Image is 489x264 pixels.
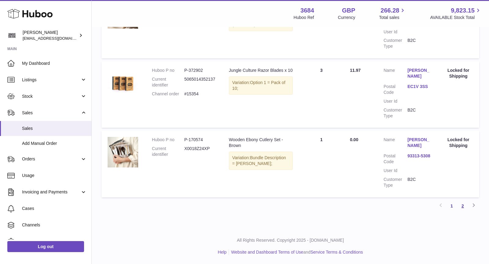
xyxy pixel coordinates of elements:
[384,68,407,81] dt: Name
[451,6,475,15] span: 9,823.15
[384,29,407,35] dt: User Id
[152,146,184,157] dt: Current identifier
[23,36,90,41] span: [EMAIL_ADDRESS][DOMAIN_NAME]
[218,250,227,255] a: Help
[22,156,80,162] span: Orders
[299,61,344,128] td: 3
[22,173,87,178] span: Usage
[108,137,138,167] img: $_57.JPG
[22,189,80,195] span: Invoicing and Payments
[384,153,407,165] dt: Postal Code
[407,107,431,119] dd: B2C
[407,153,431,159] a: 93313-5308
[384,84,407,95] dt: Postal Code
[350,137,358,142] span: 0.00
[381,6,399,15] span: 266.28
[232,80,285,91] span: Option 1 = Pack of 10;
[97,237,484,243] p: All Rights Reserved. Copyright 2025 - [DOMAIN_NAME]
[229,76,293,95] div: Variation:
[300,6,314,15] strong: 3684
[407,137,431,148] a: [PERSON_NAME]
[152,137,184,143] dt: Huboo P no
[152,68,184,73] dt: Huboo P no
[384,177,407,188] dt: Customer Type
[384,107,407,119] dt: Customer Type
[229,68,293,73] div: Jungle Culture Razor Blades x 10
[22,126,87,131] span: Sales
[342,6,355,15] strong: GBP
[457,200,468,211] a: 2
[229,152,293,170] div: Variation:
[443,137,473,148] div: Locked for Shipping
[22,94,80,99] span: Stock
[443,68,473,79] div: Locked for Shipping
[407,177,431,188] dd: B2C
[232,155,286,166] span: Bundle Description = [PERSON_NAME];
[22,141,87,146] span: Add Manual Order
[231,250,303,255] a: Website and Dashboard Terms of Use
[384,137,407,150] dt: Name
[184,146,217,157] dd: X0018Z24XP
[184,68,217,73] dd: P-372902
[384,168,407,174] dt: User Id
[184,91,217,97] dd: #15354
[229,249,363,255] li: and
[446,200,457,211] a: 1
[384,98,407,104] dt: User Id
[22,206,87,211] span: Cases
[184,137,217,143] dd: P-170574
[22,61,87,66] span: My Dashboard
[379,15,406,20] span: Total sales
[7,31,17,40] img: theinternationalventure@gmail.com
[430,6,482,20] a: 9,823.15 AVAILABLE Stock Total
[384,38,407,49] dt: Customer Type
[7,241,84,252] a: Log out
[407,38,431,49] dd: B2C
[152,76,184,88] dt: Current identifier
[108,68,138,98] img: 36841753442039.jpg
[350,68,361,73] span: 11.97
[22,110,80,116] span: Sales
[184,76,217,88] dd: 5065014352137
[430,15,482,20] span: AVAILABLE Stock Total
[22,77,80,83] span: Listings
[311,250,363,255] a: Service Terms & Conditions
[22,222,87,228] span: Channels
[294,15,314,20] div: Huboo Ref
[379,6,406,20] a: 266.28 Total sales
[152,91,184,97] dt: Channel order
[299,131,344,197] td: 1
[23,30,78,41] div: [PERSON_NAME]
[407,84,431,90] a: EC1V 3SS
[232,16,286,27] span: Option 1 = Medium (30cm / 12");
[22,239,87,244] span: Settings
[338,15,355,20] div: Currency
[229,137,293,148] div: Wooden Ebony Cutlery Set - Brown
[407,68,431,79] a: [PERSON_NAME]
